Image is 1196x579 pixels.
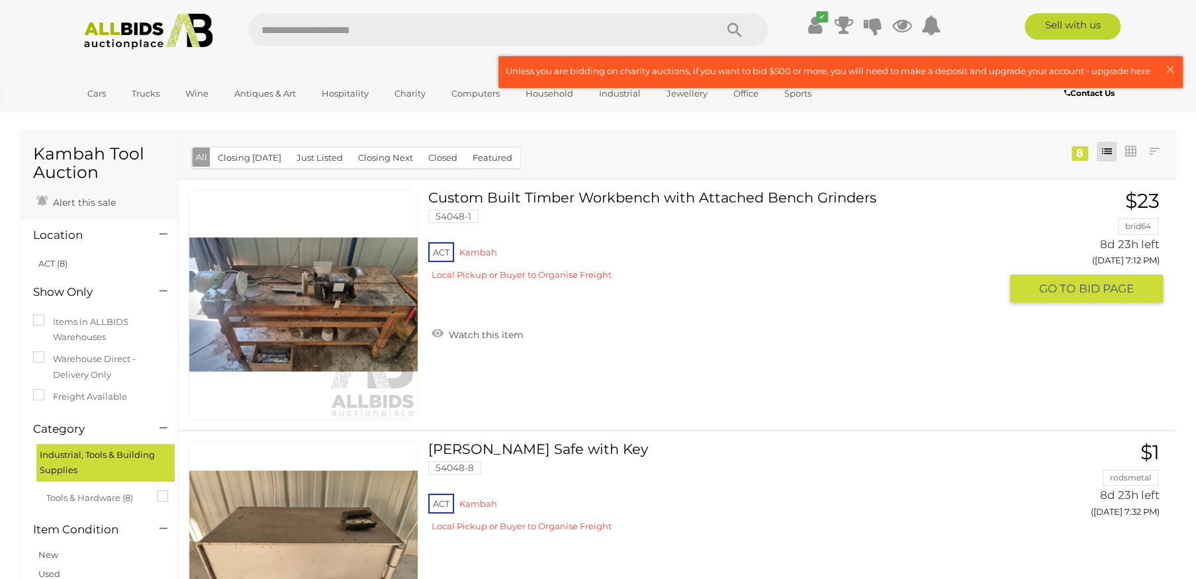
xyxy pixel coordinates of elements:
a: Sports [776,83,820,105]
h4: Item Condition [33,523,140,536]
button: Just Listed [289,148,351,168]
label: Items in ALLBIDS Warehouses [33,314,165,345]
a: Alert this sale [33,191,119,211]
a: Custom Built Timber Workbench with Attached Bench Grinders 54048-1 ACT Kambah Local Pickup or Buy... [438,190,1000,290]
button: Closed [420,148,465,168]
span: Alert this sale [50,197,116,208]
a: Antiques & Art [226,83,304,105]
a: Sell with us [1025,13,1121,40]
a: Household [517,83,582,105]
a: Trucks [123,83,168,105]
label: Freight Available [33,389,127,404]
button: GO TOBID PAGE [1010,275,1163,303]
span: $23 [1125,189,1160,213]
h4: Location [33,229,140,242]
a: Jewellery [658,83,716,105]
button: Search [702,13,768,46]
a: Industrial [590,83,649,105]
button: Closing [DATE] [210,148,289,168]
button: Featured [465,148,520,168]
a: Used [38,568,60,579]
a: [PERSON_NAME] Safe with Key 54048-8 ACT Kambah Local Pickup or Buyer to Organise Freight [438,441,1000,542]
button: All [193,148,210,167]
span: × [1164,56,1176,82]
a: Contact Us [1064,86,1117,101]
i: ✔ [816,11,828,22]
span: BID PAGE [1079,281,1134,296]
a: [GEOGRAPHIC_DATA] [79,105,190,126]
button: Closing Next [350,148,421,168]
div: 8 [1072,146,1088,161]
h4: Category [33,423,140,435]
a: $23 brid64 8d 23h left ([DATE] 7:12 PM) GO TOBID PAGE [1020,190,1163,304]
a: Computers [443,83,508,105]
img: 54048-1a.jpg [189,191,418,419]
a: ✔ [805,13,825,37]
span: Tools & Hardware (8) [46,487,146,506]
a: Watch this item [428,324,527,343]
a: $1 rodsmetal 8d 23h left ([DATE] 7:32 PM) [1020,441,1163,524]
a: New [38,549,58,560]
h1: Kambah Tool Auction [33,145,165,181]
a: Hospitality [313,83,377,105]
b: Contact Us [1064,88,1114,98]
span: GO TO [1039,281,1079,296]
img: Allbids.com.au [77,13,220,50]
span: Watch this item [445,329,524,341]
a: Charity [386,83,434,105]
label: Warehouse Direct - Delivery Only [33,351,165,382]
span: $1 [1140,440,1160,465]
a: Cars [79,83,115,105]
h4: Show Only [33,286,140,298]
a: Wine [177,83,217,105]
div: Industrial, Tools & Building Supplies [36,444,175,482]
a: ACT (8) [38,258,68,269]
a: Office [725,83,767,105]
